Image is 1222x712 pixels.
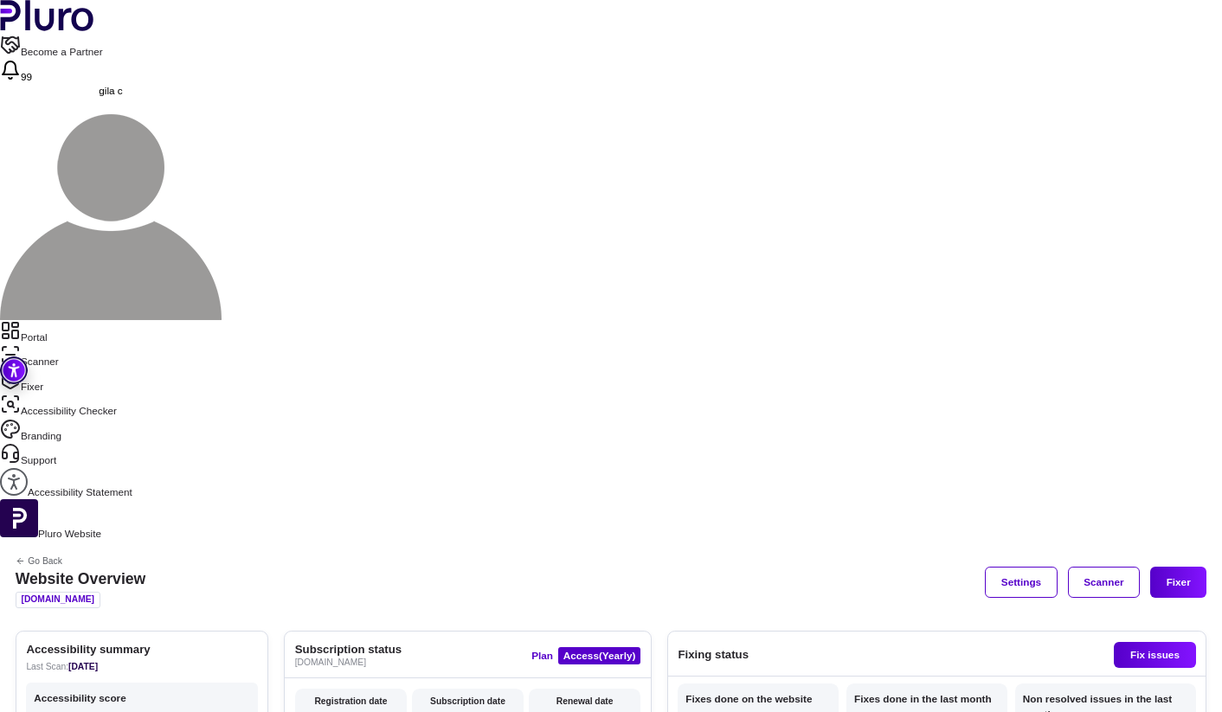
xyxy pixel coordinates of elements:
span: [DATE] [68,662,98,671]
h1: Website Overview [16,572,146,587]
span: gila c [99,85,122,96]
h3: Registration date [300,694,402,709]
h2: Accessibility summary [26,642,257,657]
h2: Fixing status [678,647,749,663]
a: Back to previous screen [16,556,146,567]
h3: Fixes done in the last month [854,691,1000,707]
button: Fixer [1150,567,1206,598]
span: access (yearly) [558,647,640,665]
h3: Fixes done on the website [685,691,831,707]
h3: Renewal date [534,694,636,709]
h3: Accessibility score [34,690,250,706]
h3: Subscription date [417,694,519,709]
button: Fix issues [1114,642,1195,668]
div: Last Scan: [26,659,257,675]
span: 99 [21,71,32,82]
div: [DOMAIN_NAME] [295,657,517,670]
button: Settings [985,567,1058,598]
div: Plan [531,647,640,665]
button: Scanner [1068,567,1141,598]
div: [DOMAIN_NAME] [16,592,100,607]
h2: Subscription status [295,642,517,657]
